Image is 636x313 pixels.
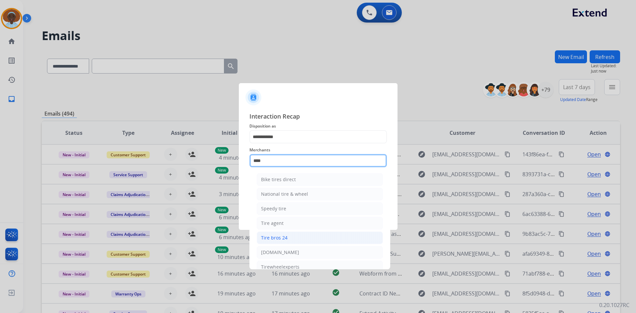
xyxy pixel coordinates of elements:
div: Tire bros 24 [261,235,288,241]
p: 0.20.1027RC [599,301,629,309]
div: Bike tires direct [261,176,296,183]
img: contactIcon [245,89,261,105]
span: Merchants [249,146,387,154]
div: National tire & wheel [261,191,308,197]
span: Disposition as [249,122,387,130]
div: Tire agent [261,220,284,227]
div: [DOMAIN_NAME] [261,249,299,256]
span: Interaction Recap [249,112,387,122]
div: Tirewheelexperts [261,264,299,270]
div: Speedy tire [261,205,286,212]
